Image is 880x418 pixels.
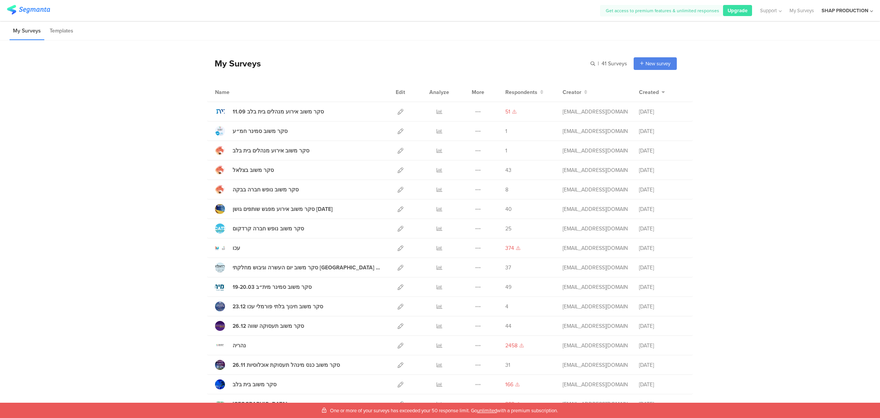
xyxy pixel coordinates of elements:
[563,108,628,116] div: shapievents@gmail.com
[639,244,685,252] div: [DATE]
[639,127,685,135] div: [DATE]
[215,340,246,350] a: נהריה
[639,205,685,213] div: [DATE]
[602,60,627,68] span: 41 Surveys
[505,225,511,233] span: 25
[233,322,304,330] div: 26.12 סקר משוב תעסוקה שווה
[639,400,685,408] div: [DATE]
[505,322,511,330] span: 44
[639,225,685,233] div: [DATE]
[505,283,511,291] span: 49
[760,7,777,14] span: Support
[215,243,240,253] a: עכו
[505,205,512,213] span: 40
[215,301,323,311] a: 23.12 סקר משוב חינוך בלתי פורמלי עכו
[215,262,381,272] a: סקר משוב יום העשרה וגיבוש מחלקתי [GEOGRAPHIC_DATA] 22.04
[639,361,685,369] div: [DATE]
[470,83,486,102] div: More
[639,322,685,330] div: [DATE]
[505,88,544,96] button: Respondents
[505,147,507,155] span: 1
[563,147,628,155] div: shapievents@gmail.com
[639,108,685,116] div: [DATE]
[639,283,685,291] div: [DATE]
[505,186,508,194] span: 8
[563,381,628,389] div: shapievents@gmail.com
[563,88,587,96] button: Creator
[505,108,510,116] span: 51
[505,244,514,252] span: 374
[46,22,77,40] li: Templates
[477,407,497,414] span: unlimited
[639,186,685,194] div: [DATE]
[505,88,537,96] span: Respondents
[505,400,514,408] span: 293
[215,321,304,331] a: 26.12 סקר משוב תעסוקה שווה
[233,205,333,213] div: סקר משוב אירוע מפגש שותפים גושן 11.06.25
[563,88,581,96] span: Creator
[392,83,409,102] div: Edit
[563,244,628,252] div: shapievents@gmail.com
[639,342,685,350] div: [DATE]
[10,22,44,40] li: My Surveys
[233,303,323,311] div: 23.12 סקר משוב חינוך בלתי פורמלי עכו
[233,244,240,252] div: עכו
[505,361,510,369] span: 31
[563,361,628,369] div: shapievents@gmail.com
[563,400,628,408] div: shapievents@gmail.com
[639,88,665,96] button: Created
[330,407,558,414] span: One or more of your surveys has exceeded your 50 response limit. Go with a premium subscription.
[563,186,628,194] div: shapievents@gmail.com
[505,264,511,272] span: 37
[215,282,312,292] a: סקר משוב סמינר מית״ב 19-20.03
[563,322,628,330] div: shapievents@gmail.com
[728,7,747,14] span: Upgrade
[563,283,628,291] div: shapievents@gmail.com
[645,60,670,67] span: New survey
[563,205,628,213] div: shapievents@gmail.com
[233,127,288,135] div: סקר משוב סמינר חמ״ע
[215,126,288,136] a: סקר משוב סמינר חמ״ע
[563,225,628,233] div: shapievents@gmail.com
[505,303,508,311] span: 4
[207,57,261,70] div: My Surveys
[233,361,340,369] div: 26.11 סקר משוב כנס מינהל תעסוקת אוכלוסיות
[233,342,246,350] div: נהריה
[215,204,333,214] a: סקר משוב אירוע מפגש שותפים גושן [DATE]
[233,166,274,174] div: סקר משוב בצלאל
[233,381,277,389] div: סקר משוב בית בלב
[233,400,287,408] div: חוף השרון
[233,147,309,155] div: סקר משוב אירוע מנהלים בית בלב
[215,88,261,96] div: Name
[563,166,628,174] div: shapievents@gmail.com
[215,379,277,389] a: סקר משוב בית בלב
[233,225,304,233] div: סקר משוב נופש חברה קרדקום
[215,399,287,409] a: [GEOGRAPHIC_DATA]
[639,88,659,96] span: Created
[563,127,628,135] div: shapievents@gmail.com
[597,60,600,68] span: |
[822,7,868,14] div: SHAP PRODUCTION
[505,166,511,174] span: 43
[233,186,299,194] div: סקר משוב נופש חברה בבקה
[639,166,685,174] div: [DATE]
[505,342,518,350] span: 2458
[233,283,312,291] div: סקר משוב סמינר מית״ב 19-20.03
[639,264,685,272] div: [DATE]
[215,360,340,370] a: 26.11 סקר משוב כנס מינהל תעסוקת אוכלוסיות
[563,303,628,311] div: shapievents@gmail.com
[7,5,50,15] img: segmanta logo
[215,185,299,194] a: סקר משוב נופש חברה בבקה
[233,108,324,116] div: 11.09 סקר משוב אירוע מנהלים בית בלב
[606,7,719,14] span: Get access to premium features & unlimited responses
[215,146,309,156] a: סקר משוב אירוע מנהלים בית בלב
[639,147,685,155] div: [DATE]
[505,381,513,389] span: 166
[639,303,685,311] div: [DATE]
[215,165,274,175] a: סקר משוב בצלאל
[505,127,507,135] span: 1
[428,83,451,102] div: Analyze
[639,381,685,389] div: [DATE]
[563,342,628,350] div: shapievents@gmail.com
[233,264,381,272] div: סקר משוב יום העשרה וגיבוש מחלקתי בירושלים 22.04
